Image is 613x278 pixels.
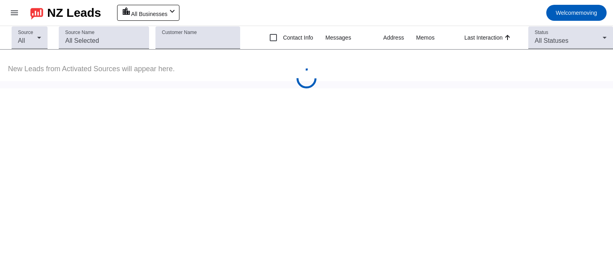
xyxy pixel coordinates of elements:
button: All Businesses [117,5,179,21]
th: Address [383,26,416,50]
span: All Statuses [535,37,568,44]
mat-label: Status [535,30,548,35]
mat-label: Customer Name [162,30,197,35]
mat-icon: menu [10,8,19,18]
mat-icon: chevron_left [167,6,177,16]
th: Messages [325,26,383,50]
input: All Selected [65,36,143,46]
span: All [18,37,25,44]
img: logo [30,6,43,20]
button: Welcomemoving [546,5,607,21]
div: NZ Leads [47,7,101,18]
th: Memos [416,26,464,50]
span: moving [556,7,597,18]
mat-icon: location_city [121,6,131,16]
mat-label: Source [18,30,33,35]
mat-label: Source Name [65,30,94,35]
div: Last Interaction [464,34,503,42]
span: All Businesses [131,11,167,17]
span: Welcome [556,10,579,16]
label: Contact Info [281,34,313,42]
